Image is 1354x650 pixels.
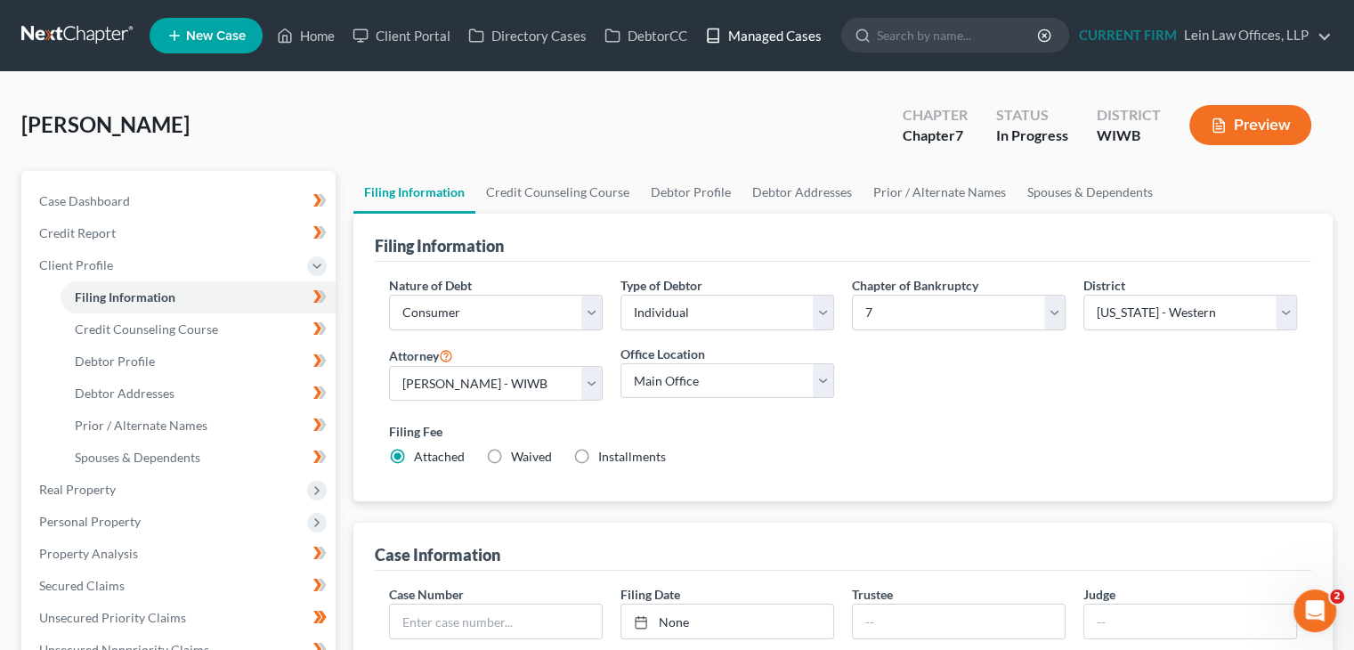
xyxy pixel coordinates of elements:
span: Filing Information [75,289,175,305]
label: Case Number [389,585,464,604]
a: Unsecured Priority Claims [25,602,336,634]
span: Debtor Profile [75,353,155,369]
a: Property Analysis [25,538,336,570]
a: Client Portal [344,20,459,52]
input: -- [1084,605,1296,638]
span: [PERSON_NAME] [21,111,190,137]
div: Status [996,105,1068,126]
label: Type of Debtor [620,276,702,295]
span: New Case [186,29,246,43]
label: Chapter of Bankruptcy [852,276,978,295]
a: Prior / Alternate Names [61,410,336,442]
span: Credit Counseling Course [75,321,218,337]
strong: CURRENT FIRM [1079,27,1177,43]
a: Case Dashboard [25,185,336,217]
label: Office Location [620,345,705,363]
span: Spouses & Dependents [75,450,200,465]
a: CURRENT FIRMLein Law Offices, LLP [1070,20,1332,52]
a: Filing Information [353,171,475,214]
span: Attached [414,449,465,464]
span: Case Dashboard [39,193,130,208]
span: Client Profile [39,257,113,272]
span: Installments [598,449,666,464]
input: -- [853,605,1065,638]
span: Waived [511,449,552,464]
div: Chapter [903,105,968,126]
a: Secured Claims [25,570,336,602]
a: None [621,605,833,638]
a: Filing Information [61,281,336,313]
a: Prior / Alternate Names [863,171,1017,214]
label: Attorney [389,345,453,366]
span: Unsecured Priority Claims [39,610,186,625]
span: Credit Report [39,225,116,240]
span: Real Property [39,482,116,497]
a: Debtor Profile [640,171,742,214]
div: Filing Information [375,235,504,256]
label: Judge [1083,585,1115,604]
a: DebtorCC [596,20,696,52]
button: Preview [1189,105,1311,145]
input: Search by name... [877,19,1040,52]
span: Debtor Addresses [75,386,174,401]
a: Debtor Addresses [742,171,863,214]
div: Case Information [375,544,500,565]
input: Enter case number... [390,605,602,638]
a: Credit Counseling Course [61,313,336,345]
span: 7 [955,126,963,143]
a: Credit Counseling Course [475,171,640,214]
span: Personal Property [39,514,141,529]
iframe: Intercom live chat [1293,589,1336,632]
div: Chapter [903,126,968,146]
a: Debtor Profile [61,345,336,378]
a: Directory Cases [459,20,596,52]
label: District [1083,276,1125,295]
label: Nature of Debt [389,276,472,295]
a: Spouses & Dependents [61,442,336,474]
label: Filing Fee [389,422,1297,441]
label: Trustee [852,585,893,604]
a: Debtor Addresses [61,378,336,410]
span: Property Analysis [39,546,138,561]
div: WIWB [1097,126,1161,146]
span: Secured Claims [39,578,125,593]
a: Credit Report [25,217,336,249]
div: District [1097,105,1161,126]
div: In Progress [996,126,1068,146]
label: Filing Date [620,585,680,604]
span: Prior / Alternate Names [75,418,207,433]
a: Managed Cases [696,20,831,52]
a: Spouses & Dependents [1017,171,1163,214]
span: 2 [1330,589,1344,604]
a: Home [268,20,344,52]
